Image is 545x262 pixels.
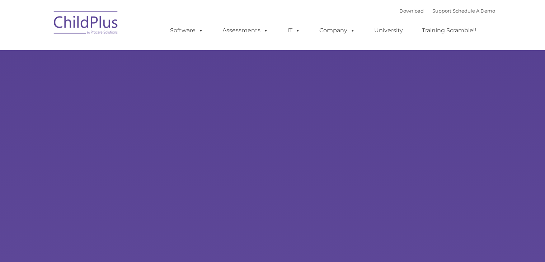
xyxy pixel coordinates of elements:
a: Download [399,8,424,14]
a: Software [163,23,211,38]
a: Schedule A Demo [453,8,495,14]
a: Support [432,8,451,14]
a: Assessments [215,23,276,38]
img: ChildPlus by Procare Solutions [50,6,122,42]
a: University [367,23,410,38]
a: Company [312,23,362,38]
font: | [399,8,495,14]
a: IT [280,23,307,38]
a: Training Scramble!! [415,23,483,38]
